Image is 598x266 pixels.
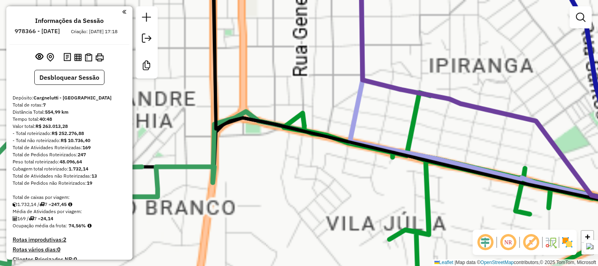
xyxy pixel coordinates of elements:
button: Imprimir Rotas [94,52,105,63]
a: OpenStreetMap [481,260,514,265]
strong: Cargnelutti - [GEOGRAPHIC_DATA] [34,95,112,101]
a: Leaflet [434,260,453,265]
h4: Clientes Priorizados NR: [13,256,126,263]
div: Depósito: [13,94,126,101]
a: Exportar sessão [139,30,155,48]
span: Exibir rótulo [522,233,540,252]
div: - Total roteirizado: [13,130,126,137]
strong: 48.096,64 [60,159,82,165]
strong: 13 [91,173,97,179]
div: Total de Pedidos Roteirizados: [13,151,126,158]
button: Visualizar relatório de Roteirização [73,52,83,62]
button: Logs desbloquear sessão [62,51,73,64]
strong: 1.732,14 [69,166,88,172]
strong: 169 [82,144,91,150]
button: Visualizar Romaneio [83,52,94,63]
a: Clique aqui para minimizar o painel [122,7,126,16]
em: Média calculada utilizando a maior ocupação (%Peso ou %Cubagem) de cada rota da sessão. Rotas cro... [88,223,91,228]
div: Valor total: [13,123,126,130]
strong: 0 [74,256,77,263]
i: Meta Caixas/viagem: 1,00 Diferença: 246,45 [68,202,72,207]
i: Total de rotas [29,216,34,221]
div: 169 / 7 = [13,215,126,222]
span: Ocultar deslocamento [476,233,495,252]
span: Ocultar NR [499,233,518,252]
strong: 0 [57,246,60,253]
strong: 247,45 [51,201,67,207]
a: Zoom out [581,243,593,255]
strong: 247 [78,152,86,157]
div: Distância Total: [13,109,126,116]
a: Criar modelo [139,58,155,75]
span: | [455,260,456,265]
h4: Rotas improdutivas: [13,236,126,243]
div: Total de Atividades Roteirizadas: [13,144,126,151]
h4: Rotas vários dias: [13,246,126,253]
strong: 74,56% [69,223,86,229]
div: Map data © contributors,© 2025 TomTom, Microsoft [432,259,598,266]
strong: 40:48 [39,116,52,122]
strong: 7 [43,102,46,108]
strong: 554,99 km [45,109,69,115]
div: Cubagem total roteirizado: [13,165,126,172]
i: Total de rotas [39,202,45,207]
div: Total de rotas: [13,101,126,109]
strong: 19 [87,180,92,186]
i: Total de Atividades [13,216,17,221]
a: Exibir filtros [573,9,589,25]
div: Criação: [DATE] 17:18 [68,28,121,35]
div: 1.732,14 / 7 = [13,201,126,208]
a: Nova sessão e pesquisa [139,9,155,27]
div: - Total não roteirizado: [13,137,126,144]
button: Exibir sessão original [34,51,45,64]
span: Ocupação média da frota: [13,223,67,229]
div: Total de Pedidos não Roteirizados: [13,180,126,187]
div: Total de caixas por viagem: [13,194,126,201]
strong: R$ 263.013,28 [35,123,68,129]
div: Tempo total: [13,116,126,123]
strong: 2 [63,236,66,243]
strong: R$ 252.276,88 [52,130,84,136]
div: Média de Atividades por viagem: [13,208,126,215]
strong: R$ 10.736,40 [61,137,90,143]
div: Peso total roteirizado: [13,158,126,165]
h6: 978366 - [DATE] [15,28,60,35]
a: Zoom in [581,231,593,243]
h4: Informações da Sessão [35,17,104,24]
div: Total de Atividades não Roteirizadas: [13,172,126,180]
img: Exibir/Ocultar setores [561,236,574,249]
span: + [585,232,590,242]
strong: 24,14 [41,215,53,221]
button: Desbloquear Sessão [34,70,104,85]
button: Centralizar mapa no depósito ou ponto de apoio [45,51,56,64]
img: Fluxo de ruas [544,236,557,249]
i: Cubagem total roteirizado [13,202,17,207]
